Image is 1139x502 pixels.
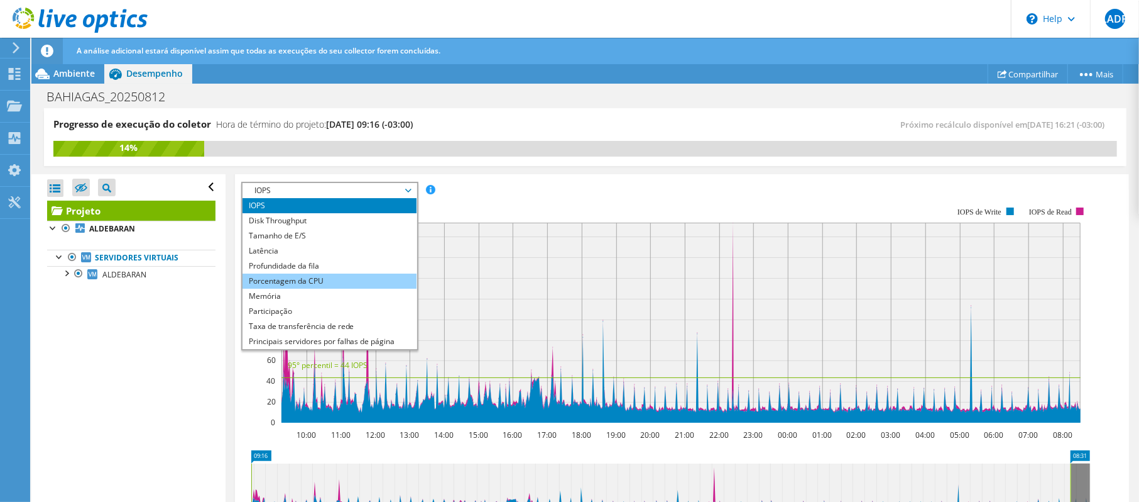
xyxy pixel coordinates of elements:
[331,430,351,440] text: 11:00
[243,334,417,349] li: Principais servidores por falhas de página
[881,430,900,440] text: 03:00
[47,266,215,282] a: ALDEBARAN
[400,430,419,440] text: 13:00
[47,221,215,237] a: ALDEBARAN
[266,376,275,386] text: 40
[297,430,316,440] text: 10:00
[778,430,797,440] text: 00:00
[243,243,417,259] li: Latência
[537,430,557,440] text: 17:00
[1018,430,1038,440] text: 07:00
[243,274,417,289] li: Porcentagem da CPU
[1029,208,1072,216] text: IOPS de Read
[126,67,183,79] span: Desempenho
[1105,9,1125,29] span: LADP
[812,430,832,440] text: 01:00
[709,430,729,440] text: 22:00
[267,396,276,407] text: 20
[249,183,410,198] span: IOPS
[53,141,204,155] div: 14%
[606,430,626,440] text: 19:00
[53,67,95,79] span: Ambiente
[41,90,185,104] h1: BAHIAGAS_20250812
[326,118,413,130] span: [DATE] 09:16 (-03:00)
[243,259,417,274] li: Profundidade da fila
[900,119,1111,130] span: Próximo recálculo disponível em
[102,269,146,280] span: ALDEBARAN
[984,430,1003,440] text: 06:00
[267,355,276,365] text: 60
[271,417,275,428] text: 0
[89,223,135,234] b: ALDEBARAN
[988,64,1068,84] a: Compartilhar
[243,213,417,228] li: Disk Throughput
[77,45,440,56] span: A análise adicional estará disponível assim que todas as execuções do seu collector forem concluí...
[47,201,215,221] a: Projeto
[469,430,488,440] text: 15:00
[243,319,417,334] li: Taxa de transferência de rede
[243,289,417,304] li: Memória
[243,304,417,319] li: Participação
[1027,13,1038,25] svg: \n
[572,430,591,440] text: 18:00
[743,430,763,440] text: 23:00
[640,430,660,440] text: 20:00
[243,198,417,213] li: IOPS
[288,360,368,371] text: 95° percentil = 44 IOPS
[366,430,385,440] text: 12:00
[950,430,969,440] text: 05:00
[503,430,522,440] text: 16:00
[434,430,454,440] text: 14:00
[675,430,694,440] text: 21:00
[47,250,215,266] a: Servidores virtuais
[915,430,935,440] text: 04:00
[243,228,417,243] li: Tamanho de E/S
[1027,119,1104,130] span: [DATE] 16:21 (-03:00)
[846,430,866,440] text: 02:00
[1067,64,1123,84] a: Mais
[1053,430,1072,440] text: 08:00
[216,118,413,131] h4: Hora de término do projeto:
[957,208,1001,216] text: IOPS de Write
